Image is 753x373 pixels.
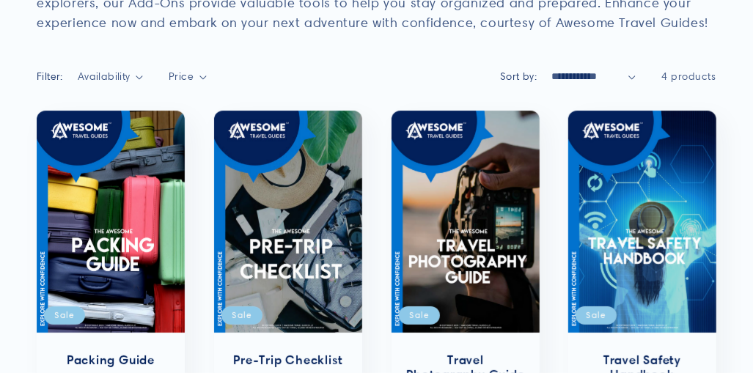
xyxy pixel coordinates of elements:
[78,69,143,84] summary: Availability (0 selected)
[169,70,194,83] span: Price
[500,70,537,83] label: Sort by:
[37,69,63,84] h2: Filter:
[661,70,716,83] span: 4 products
[229,352,348,368] a: Pre-Trip Checklist
[51,352,170,368] a: Packing Guide
[169,69,207,84] summary: Price
[78,70,131,83] span: Availability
